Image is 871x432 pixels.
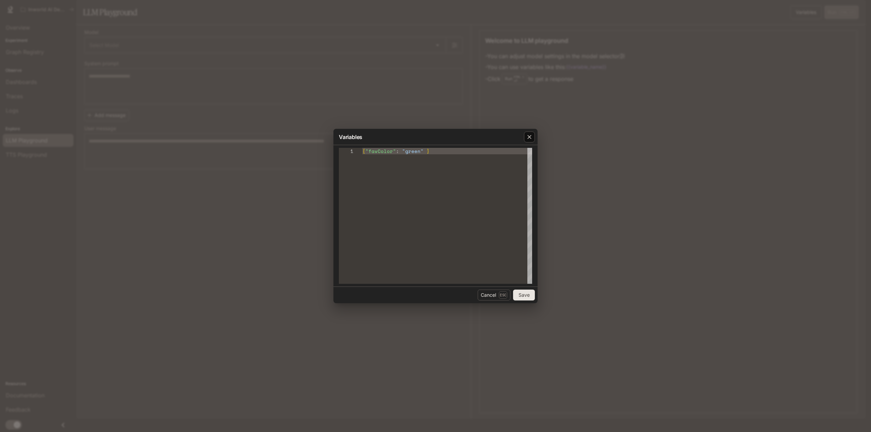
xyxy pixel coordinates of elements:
[365,148,396,155] span: "favColor"
[499,291,507,299] p: Esc
[427,148,430,155] span: }
[402,148,424,155] span: "green"
[478,290,510,300] button: CancelEsc
[362,148,365,155] span: {
[396,148,399,155] span: :
[513,290,535,300] button: Save
[339,148,354,154] div: 1
[339,133,362,141] p: Variables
